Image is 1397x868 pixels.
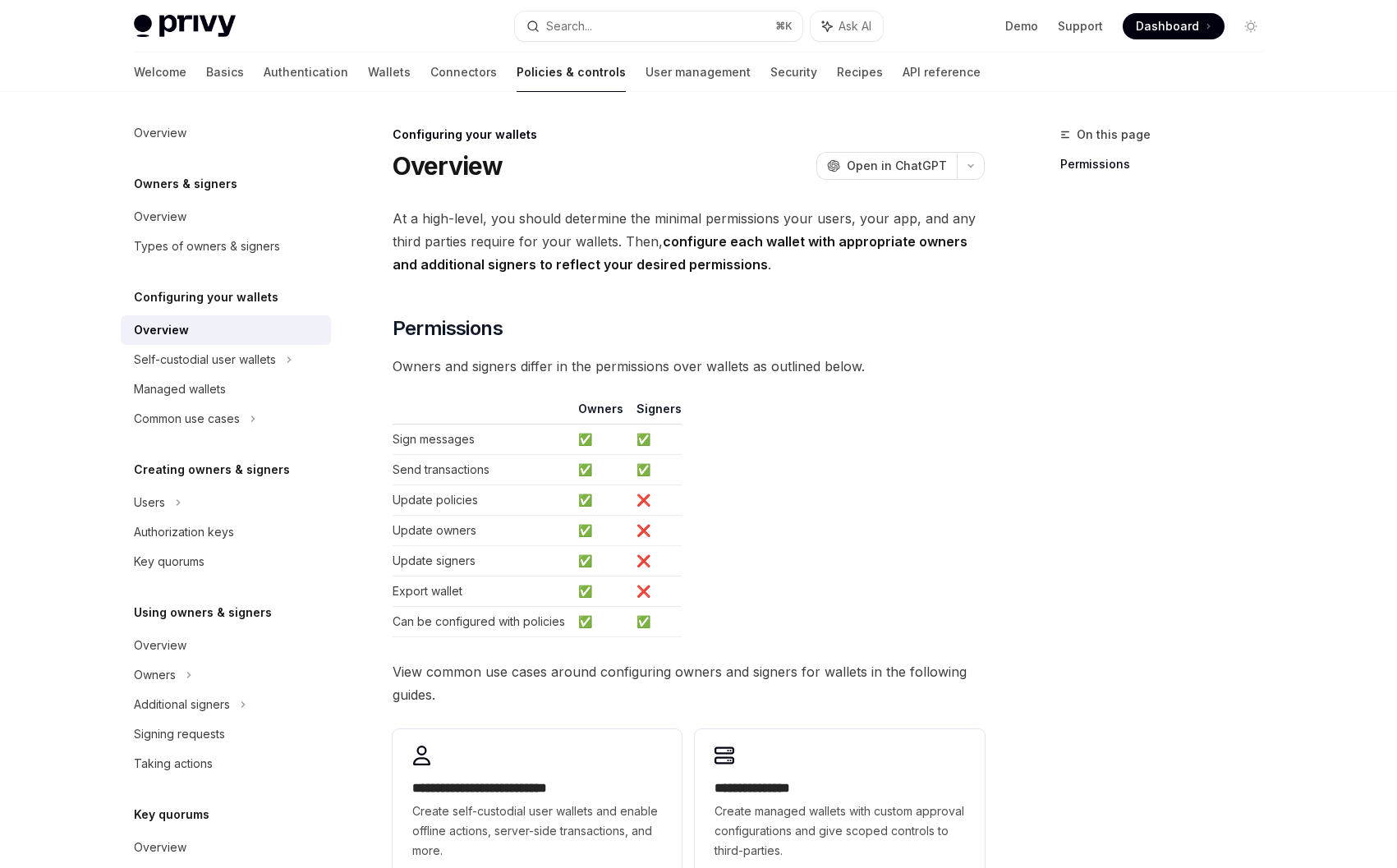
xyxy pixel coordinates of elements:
a: Key quorums [121,547,331,576]
a: Overview [121,833,331,862]
div: Taking actions [134,754,213,774]
button: Ask AI [811,11,883,41]
td: ✅ [630,607,682,637]
div: Authorization keys [134,522,234,542]
td: ✅ [572,576,630,607]
th: Signers [630,401,682,425]
div: Signing requests [134,724,225,744]
div: Overview [134,320,189,340]
span: Ask AI [839,18,871,34]
a: Authorization keys [121,517,331,547]
div: Overview [134,123,186,143]
span: View common use cases around configuring owners and signers for wallets in the following guides. [393,660,985,706]
div: Self-custodial user wallets [134,350,276,370]
td: Update signers [393,546,572,576]
td: ✅ [572,546,630,576]
td: Update owners [393,516,572,546]
a: Overview [121,631,331,660]
div: Search... [546,16,592,36]
td: ✅ [630,455,682,485]
td: ✅ [572,455,630,485]
button: Open in ChatGPT [816,152,957,180]
span: On this page [1077,125,1151,145]
strong: configure each wallet with appropriate owners and additional signers to reflect your desired perm... [393,233,967,273]
a: Managed wallets [121,374,331,404]
a: Wallets [368,53,411,92]
div: Common use cases [134,409,240,429]
a: Welcome [134,53,186,92]
th: Owners [572,401,630,425]
h5: Creating owners & signers [134,460,290,480]
td: ❌ [630,546,682,576]
a: Security [770,53,817,92]
a: User management [646,53,751,92]
h5: Configuring your wallets [134,287,278,307]
a: Dashboard [1123,13,1225,39]
span: ⌘ K [775,20,793,33]
a: Demo [1005,18,1038,34]
span: Dashboard [1136,18,1199,34]
a: Permissions [1060,151,1277,177]
td: ✅ [630,425,682,455]
div: Overview [134,207,186,227]
div: Types of owners & signers [134,237,280,256]
td: ✅ [572,607,630,637]
a: Connectors [430,53,497,92]
td: Can be configured with policies [393,607,572,637]
a: Recipes [837,53,883,92]
div: Configuring your wallets [393,126,985,143]
div: Key quorums [134,552,204,572]
td: ✅ [572,425,630,455]
span: Permissions [393,315,503,342]
a: Overview [121,202,331,232]
h5: Owners & signers [134,174,237,194]
td: Sign messages [393,425,572,455]
img: light logo [134,15,236,38]
span: Owners and signers differ in the permissions over wallets as outlined below. [393,355,985,378]
span: Open in ChatGPT [847,158,947,174]
td: Update policies [393,485,572,516]
td: ❌ [630,485,682,516]
h5: Key quorums [134,805,209,824]
td: ❌ [630,516,682,546]
span: Create managed wallets with custom approval configurations and give scoped controls to third-part... [715,801,964,861]
div: Owners [134,665,176,685]
div: Additional signers [134,695,230,714]
a: API reference [903,53,981,92]
a: Taking actions [121,749,331,778]
td: ✅ [572,485,630,516]
div: Overview [134,838,186,857]
h5: Using owners & signers [134,603,272,622]
span: Create self-custodial user wallets and enable offline actions, server-side transactions, and more. [412,801,662,861]
a: Basics [206,53,244,92]
a: Types of owners & signers [121,232,331,261]
a: Policies & controls [517,53,626,92]
div: Managed wallets [134,379,226,399]
td: Send transactions [393,455,572,485]
a: Overview [121,315,331,345]
button: Search...⌘K [515,11,802,41]
a: Signing requests [121,719,331,749]
td: ✅ [572,516,630,546]
td: ❌ [630,576,682,607]
span: At a high-level, you should determine the minimal permissions your users, your app, and any third... [393,207,985,276]
a: Support [1058,18,1103,34]
a: Authentication [264,53,348,92]
div: Overview [134,636,186,655]
td: Export wallet [393,576,572,607]
a: Overview [121,118,331,148]
button: Toggle dark mode [1238,13,1264,39]
h1: Overview [393,151,503,181]
div: Users [134,493,165,512]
